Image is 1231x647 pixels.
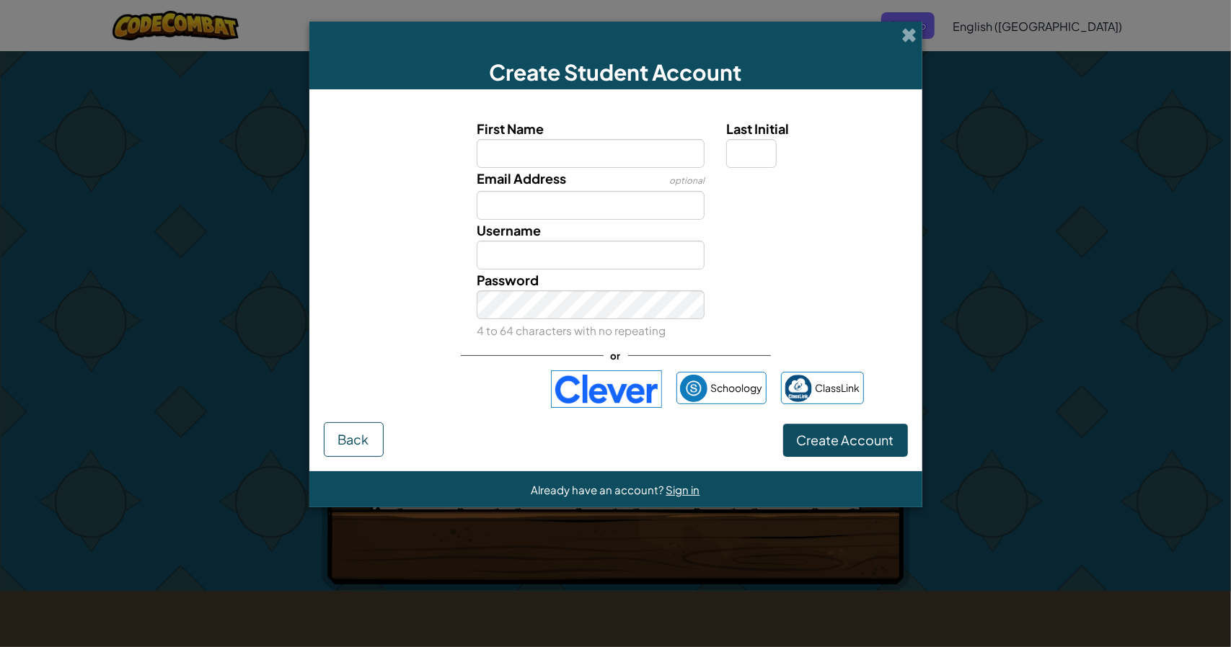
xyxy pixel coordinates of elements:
[669,175,705,186] span: optional
[604,345,628,366] span: or
[477,272,539,288] span: Password
[680,375,707,402] img: schoology.png
[816,378,860,398] span: ClassLink
[477,222,541,238] span: Username
[783,424,908,457] button: Create Account
[477,323,666,337] small: 4 to 64 characters with no repeating
[726,120,789,137] span: Last Initial
[666,483,700,496] a: Sign in
[477,120,544,137] span: First Name
[797,432,894,448] span: Create Account
[338,431,369,447] span: Back
[477,170,566,187] span: Email Address
[324,422,384,457] button: Back
[361,373,544,405] iframe: Sign in with Google Button
[531,483,666,496] span: Already have an account?
[490,58,742,86] span: Create Student Account
[711,378,763,398] span: Schoology
[785,375,812,402] img: classlink-logo-small.png
[551,370,662,408] img: clever-logo-blue.png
